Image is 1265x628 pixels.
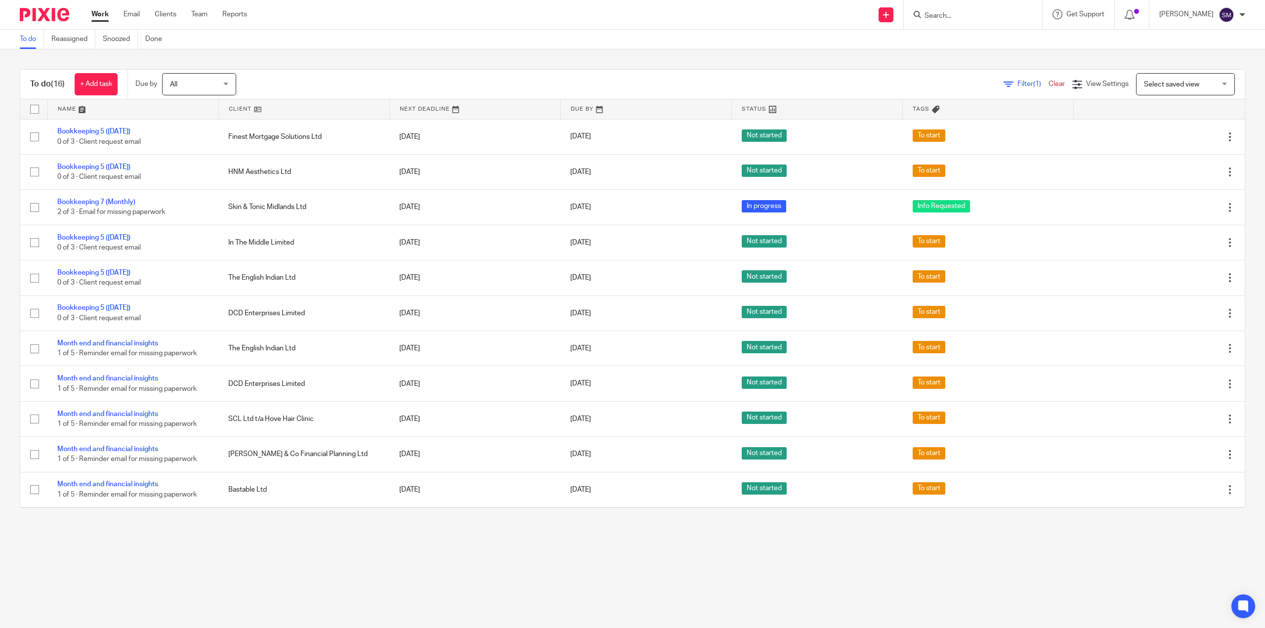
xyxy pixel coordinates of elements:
span: [DATE] [570,239,591,246]
span: To start [913,235,945,248]
a: Done [145,30,169,49]
span: To start [913,129,945,142]
a: Month end and financial insights [57,446,158,453]
a: Bookkeeping 7 (Monthly) [57,199,135,206]
td: [DATE] [389,295,560,331]
span: 0 of 3 · Client request email [57,244,141,251]
td: The English Indian Ltd [218,260,389,295]
span: [DATE] [570,451,591,458]
span: 1 of 5 · Reminder email for missing paperwork [57,385,197,392]
span: [DATE] [570,416,591,422]
p: Due by [135,79,157,89]
a: Month end and financial insights [57,411,158,418]
td: Skin & Tonic Midlands Ltd [218,190,389,225]
td: [DATE] [389,366,560,401]
span: To start [913,270,945,283]
a: To do [20,30,44,49]
td: [DATE] [389,119,560,154]
input: Search [924,12,1012,21]
span: 0 of 3 · Client request email [57,173,141,180]
span: [DATE] [570,168,591,175]
a: + Add task [75,73,118,95]
img: svg%3E [1219,7,1234,23]
span: Tags [913,106,929,112]
td: DCD Enterprises Limited [218,366,389,401]
p: [PERSON_NAME] [1159,9,1214,19]
span: [DATE] [570,133,591,140]
span: Not started [742,447,787,460]
td: Bastable Ltd [218,472,389,507]
span: To start [913,306,945,318]
td: SCL Ltd t/a Hove Hair Clinic [218,401,389,436]
span: To start [913,447,945,460]
span: Info Requested [913,200,970,212]
td: [DATE] [389,225,560,260]
a: Clear [1049,81,1065,87]
span: (1) [1033,81,1041,87]
td: [DATE] [389,472,560,507]
h1: To do [30,79,65,89]
td: DCD Enterprises Limited [218,295,389,331]
img: Pixie [20,8,69,21]
span: [DATE] [570,310,591,317]
a: Bookkeeping 5 ([DATE]) [57,304,130,311]
span: To start [913,341,945,353]
span: To start [913,412,945,424]
td: The English Indian Ltd [218,331,389,366]
span: [DATE] [570,486,591,493]
span: Filter [1017,81,1049,87]
a: Bookkeeping 5 ([DATE]) [57,269,130,276]
a: Month end and financial insights [57,340,158,347]
span: [DATE] [570,274,591,281]
span: Not started [742,377,787,389]
span: (16) [51,80,65,88]
td: [DATE] [389,331,560,366]
span: 0 of 3 · Client request email [57,315,141,322]
a: Reports [222,9,247,19]
span: Not started [742,129,787,142]
span: [DATE] [570,345,591,352]
td: HNM Aesthetics Ltd [218,154,389,189]
td: [DATE] [389,507,560,543]
a: Email [124,9,140,19]
span: 0 of 3 · Client request email [57,280,141,287]
td: [DATE] [389,190,560,225]
td: In The Middle Limited [218,225,389,260]
td: [DATE] [389,437,560,472]
a: Work [91,9,109,19]
td: [PERSON_NAME] & Co Financial Planning Ltd [218,437,389,472]
a: Bookkeeping 5 ([DATE]) [57,164,130,170]
a: Team [191,9,208,19]
a: Month end and financial insights [57,375,158,382]
span: To start [913,482,945,495]
span: Not started [742,412,787,424]
span: 1 of 5 · Reminder email for missing paperwork [57,456,197,463]
a: Reassigned [51,30,95,49]
span: To start [913,377,945,389]
td: Finest Mortgage Solutions Ltd [218,119,389,154]
a: Clients [155,9,176,19]
td: [DATE] [389,260,560,295]
span: In progress [742,200,786,212]
a: Snoozed [103,30,138,49]
a: Bookkeeping 5 ([DATE]) [57,128,130,135]
span: View Settings [1086,81,1129,87]
span: Not started [742,165,787,177]
span: To start [913,165,945,177]
span: 1 of 5 · Reminder email for missing paperwork [57,350,197,357]
a: Bookkeeping 5 ([DATE]) [57,234,130,241]
span: Not started [742,341,787,353]
span: All [170,81,177,88]
span: [DATE] [570,380,591,387]
span: Not started [742,235,787,248]
span: Not started [742,482,787,495]
span: 0 of 3 · Client request email [57,138,141,145]
td: [DATE] [389,401,560,436]
span: 1 of 5 · Reminder email for missing paperwork [57,420,197,427]
span: [DATE] [570,204,591,210]
span: 2 of 3 · Email for missing paperwork [57,209,165,216]
span: Not started [742,306,787,318]
td: Finesse Brides & [PERSON_NAME] Ltd [218,507,389,543]
span: Select saved view [1144,81,1199,88]
td: [DATE] [389,154,560,189]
